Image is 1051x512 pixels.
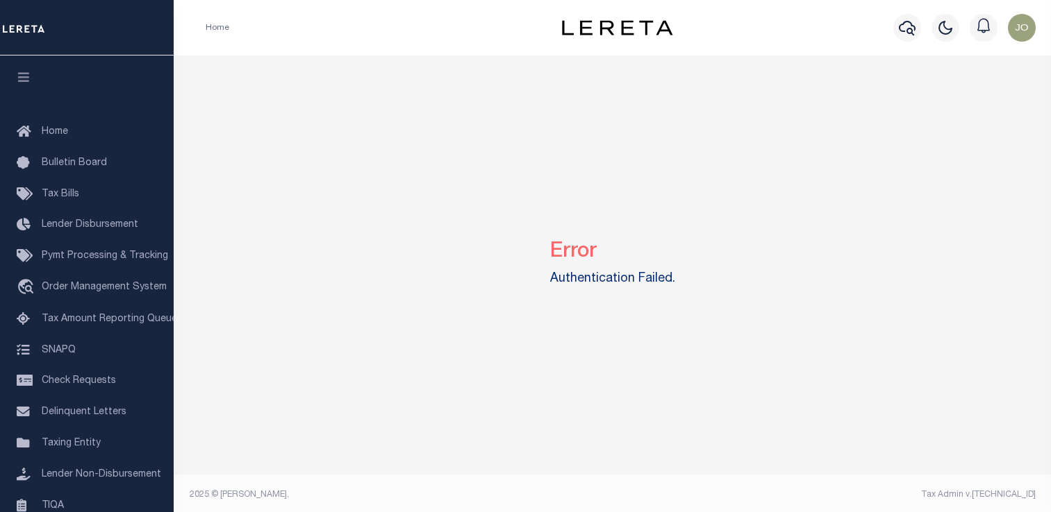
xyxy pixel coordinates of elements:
h2: Error [550,229,675,264]
img: svg+xml;base64,PHN2ZyB4bWxucz0iaHR0cDovL3d3dy53My5vcmcvMjAwMC9zdmciIHBvaW50ZXItZXZlbnRzPSJub25lIi... [1008,14,1036,42]
span: Order Management System [42,282,167,292]
span: Taxing Entity [42,438,101,448]
span: Home [42,127,68,137]
span: Tax Bills [42,189,79,199]
span: Check Requests [42,376,116,386]
i: travel_explore [17,279,39,297]
span: Pymt Processing & Tracking [42,251,168,261]
li: Home [206,22,229,34]
span: SNAPQ [42,345,76,355]
span: Tax Amount Reporting Queue [42,314,177,324]
span: Lender Disbursement [42,220,138,230]
img: logo-dark.svg [562,20,673,35]
div: 2025 © [PERSON_NAME]. [179,488,613,501]
span: TIQA [42,500,64,510]
div: Tax Admin v.[TECHNICAL_ID] [623,488,1036,501]
label: Authentication Failed. [550,270,675,289]
span: Delinquent Letters [42,407,126,417]
span: Bulletin Board [42,158,107,168]
span: Lender Non-Disbursement [42,470,161,479]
